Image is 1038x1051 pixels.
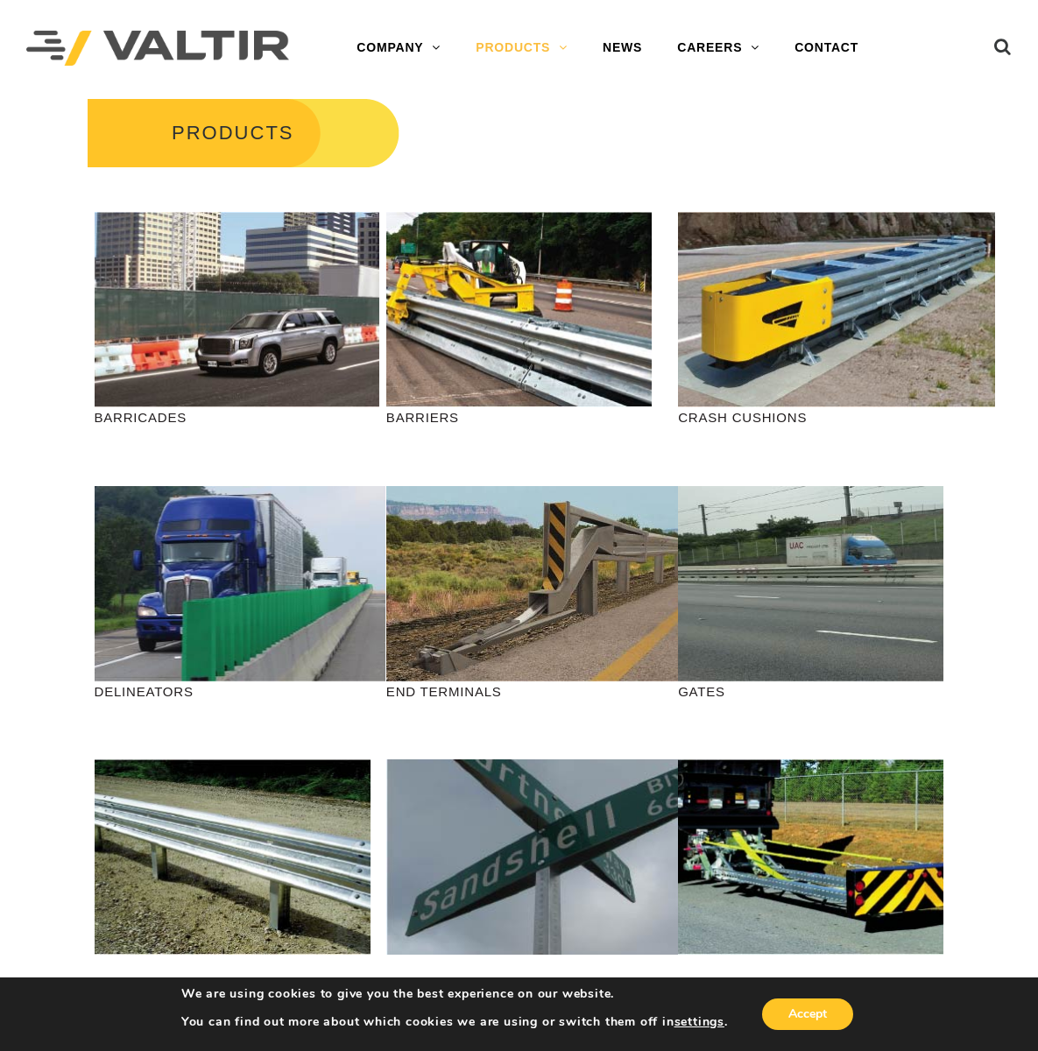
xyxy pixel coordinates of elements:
p: We are using cookies to give you the best experience on our website. [181,986,728,1002]
a: PRODUCTS [458,31,585,66]
a: CONTACT [777,31,876,66]
button: Accept [762,998,853,1030]
p: TMAs [678,955,943,975]
a: CAREERS [660,31,777,66]
p: DELINEATORS [95,681,360,702]
img: Valtir [26,31,289,67]
a: NEWS [585,31,660,66]
button: settings [674,1014,724,1030]
p: BARRIERS [386,407,652,427]
p: You can find out more about which cookies we are using or switch them off in . [181,1014,728,1030]
p: END TERMINALS [386,681,652,702]
p: GATES [678,681,943,702]
p: GUARDRAIL [95,955,360,975]
p: SIGN POSTS & SUPPORTS [386,955,652,975]
p: CRASH CUSHIONS [678,407,943,427]
a: COMPANY [339,31,458,66]
p: BARRICADES [95,407,360,427]
h3: PRODUCTS [88,96,399,170]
